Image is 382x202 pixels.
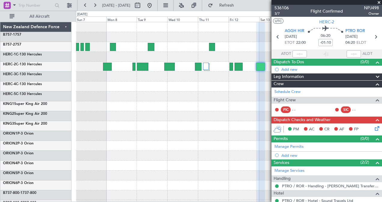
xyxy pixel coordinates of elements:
[229,16,259,22] div: Fri 12
[3,152,17,155] span: ORION3
[3,132,17,135] span: ORION1
[3,92,16,96] span: HERC-5
[339,126,344,132] span: AF
[3,43,21,46] a: B757-2757
[3,112,14,116] span: KING2
[3,181,34,185] a: ORION6P-3 Orion
[106,16,137,22] div: Mon 8
[360,59,369,65] span: (0/0)
[274,5,289,11] span: 536106
[274,117,331,123] span: Dispatch Checks and Weather
[3,191,23,195] span: B737-800-1
[274,135,288,142] span: Permits
[167,16,198,22] div: Wed 10
[3,191,36,195] a: B737-800-1737-800
[324,126,329,132] span: CR
[3,162,34,165] a: ORION4P-3 Orion
[341,106,351,113] div: SIC
[3,82,16,86] span: HERC-4
[362,51,372,57] span: ALDT
[3,53,16,56] span: HERC-1
[3,102,47,106] a: KING1Super King Air 200
[274,144,304,150] a: Manage Permits
[360,135,369,142] span: (0/0)
[321,33,330,39] span: 06:20
[282,183,379,189] a: PTRO / ROR - Handling - [PERSON_NAME] Transfer/Terminal Co
[3,152,34,155] a: ORION3P-3 Orion
[274,168,305,174] a: Manage Services
[274,175,291,182] span: Handling
[274,59,304,66] span: Dispatch To-Dos
[198,16,229,22] div: Thu 11
[345,28,365,34] span: PTRO ROR
[3,73,42,76] a: HERC-3C-130 Hercules
[345,34,358,40] span: [DATE]
[259,16,290,22] div: Sat 13
[3,132,34,135] a: ORION1P-3 Orion
[293,50,307,58] input: --:--
[3,122,47,126] a: KING3Super King Air 200
[205,1,241,10] button: Refresh
[281,51,291,57] span: ATOT
[274,89,301,95] a: Schedule Crew
[3,112,47,116] a: KING2Super King Air 200
[3,171,17,175] span: ORION5
[281,106,291,113] div: PIC
[76,16,106,22] div: Sun 7
[273,18,283,24] button: UTC
[281,67,379,72] div: Add new
[364,11,379,16] span: Owner
[274,11,289,16] span: 3/7
[3,122,14,126] span: KING3
[296,40,306,46] span: 22:00
[3,63,42,66] a: HERC-2C-130 Hercules
[319,19,334,25] span: HERC-2
[274,97,296,104] span: Flight Crew
[7,12,65,21] button: All Aircraft
[3,102,14,106] span: KING1
[345,40,355,46] span: 04:20
[3,181,17,185] span: ORION6
[292,107,306,112] div: - -
[77,12,87,17] div: [DATE]
[137,16,167,22] div: Tue 9
[3,33,15,37] span: B757-1
[274,81,284,88] span: Crew
[356,40,366,46] span: ELDT
[285,34,297,40] span: [DATE]
[311,8,343,14] div: Flight Confirmed
[364,5,379,11] span: NPJ498
[3,73,16,76] span: HERC-3
[293,126,299,132] span: PM
[309,126,314,132] span: AC
[3,92,42,96] a: HERC-5C-130 Hercules
[281,153,379,158] div: Add new
[274,190,284,197] span: Hotel
[352,107,366,112] div: - -
[3,53,42,56] a: HERC-1C-130 Hercules
[285,28,304,34] span: AGGH HIR
[354,126,359,132] span: FP
[16,14,63,19] span: All Aircraft
[3,162,17,165] span: ORION4
[3,33,21,37] a: B757-1757
[102,3,130,8] span: [DATE] - [DATE]
[3,43,15,46] span: B757-2
[360,159,369,165] span: (2/2)
[274,73,304,80] span: Leg Information
[3,63,16,66] span: HERC-2
[274,159,289,166] span: Services
[214,3,239,7] span: Refresh
[3,142,17,145] span: ORION2
[3,82,42,86] a: HERC-4C-130 Hercules
[285,40,295,46] span: ETOT
[3,142,34,145] a: ORION2P-3 Orion
[18,1,53,10] input: Trip Number
[3,171,34,175] a: ORION5P-3 Orion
